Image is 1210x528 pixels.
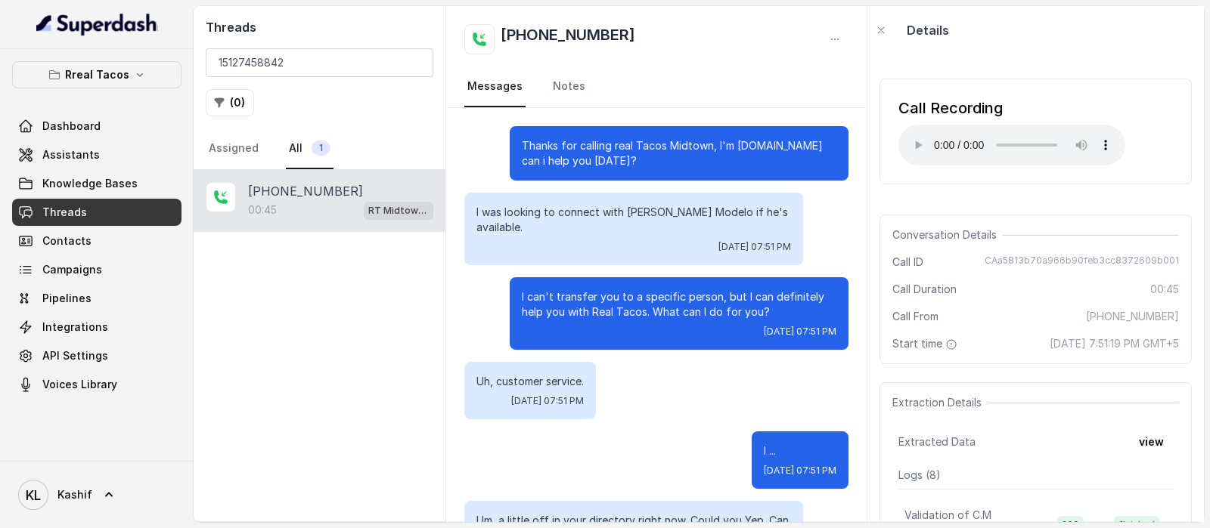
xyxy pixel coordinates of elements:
[892,255,923,270] span: Call ID
[12,170,181,197] a: Knowledge Bases
[550,66,588,107] a: Notes
[12,199,181,226] a: Threads
[206,128,433,169] nav: Tabs
[898,468,1173,483] p: Logs ( 8 )
[522,289,836,320] p: I can't transfer you to a specific person, but I can definitely help you with Real Tacos. What ca...
[764,465,836,477] span: [DATE] 07:51 PM
[907,21,949,39] p: Details
[26,487,41,503] text: KL
[206,128,262,169] a: Assigned
[12,113,181,140] a: Dashboard
[764,326,836,338] span: [DATE] 07:51 PM
[1086,309,1179,324] span: [PHONE_NUMBER]
[12,342,181,369] a: API Settings
[312,140,330,156] span: 1
[1150,282,1179,297] span: 00:45
[36,12,158,36] img: light.svg
[892,282,957,297] span: Call Duration
[985,255,1179,270] span: CAa5813b70a966b90feb3cc8372609b001
[57,487,92,502] span: Kashif
[286,128,334,169] a: All1
[42,377,117,392] span: Voices Library
[42,205,87,220] span: Threads
[248,182,363,200] p: [PHONE_NUMBER]
[42,291,92,306] span: Pipelines
[12,227,181,255] a: Contacts
[12,256,181,283] a: Campaigns
[898,97,1125,119] div: Call Recording
[206,18,433,36] h2: Threads
[12,313,181,341] a: Integrations
[522,138,836,168] p: Thanks for calling real Tacos Midtown, I'm [DOMAIN_NAME] can i help you [DATE]?
[368,203,429,218] p: RT Midtown / EN
[12,285,181,312] a: Pipelines
[892,227,1003,242] span: Conversation Details
[12,141,181,168] a: Assistants
[1050,336,1179,351] span: [DATE] 7:51:19 PM GMT+5
[476,205,791,235] p: I was looking to connect with [PERSON_NAME] Modelo if he's available.
[511,395,584,407] span: [DATE] 07:51 PM
[718,241,791,253] span: [DATE] 07:51 PM
[12,474,181,516] a: Kashif
[12,61,181,88] button: Rreal Tacos
[206,48,433,77] input: Search by Call ID or Phone Number
[42,119,101,134] span: Dashboard
[42,348,108,363] span: API Settings
[898,434,976,449] span: Extracted Data
[892,309,939,324] span: Call From
[42,262,102,277] span: Campaigns
[12,371,181,398] a: Voices Library
[892,395,988,410] span: Extraction Details
[464,66,849,107] nav: Tabs
[1130,428,1173,455] button: view
[42,233,92,249] span: Contacts
[898,125,1125,165] audio: Your browser does not support the audio element.
[892,336,960,351] span: Start time
[476,374,584,389] p: Uh, customer service.
[464,66,526,107] a: Messages
[65,66,129,84] p: Rreal Tacos
[206,89,254,116] button: (0)
[42,176,138,191] span: Knowledge Bases
[501,24,635,54] h2: [PHONE_NUMBER]
[764,443,836,459] p: I ...
[42,147,100,162] span: Assistants
[904,508,991,523] p: Validation of C.M
[248,202,277,218] p: 00:45
[42,320,108,335] span: Integrations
